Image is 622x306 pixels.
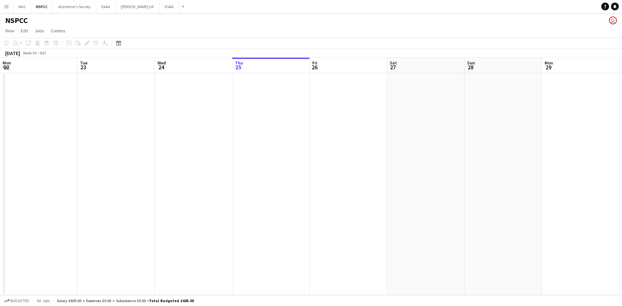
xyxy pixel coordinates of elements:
div: [DATE] [5,50,20,56]
button: EAAA [96,0,116,13]
span: 24 [156,63,166,71]
span: Week 39 [21,51,38,55]
a: Comms [48,27,68,35]
span: Tue [80,60,87,66]
a: Jobs [32,27,47,35]
span: 27 [389,63,397,71]
span: Budgeted [10,299,29,303]
span: Mon [3,60,11,66]
span: 23 [79,63,87,71]
span: Sun [467,60,475,66]
h1: NSPCC [5,16,28,25]
span: Mon [545,60,553,66]
span: 29 [544,63,553,71]
span: Sat [390,60,397,66]
span: Wed [157,60,166,66]
button: [PERSON_NAME] UK [116,0,159,13]
span: 25 [234,63,243,71]
span: Edit [21,28,28,34]
div: BST [40,51,47,55]
span: 22 [2,63,11,71]
button: NAS [13,0,31,13]
span: Jobs [35,28,44,34]
a: Edit [18,27,31,35]
app-user-avatar: Emma Butler [609,17,617,24]
span: 28 [466,63,475,71]
span: All jobs [36,298,51,303]
button: NSPCC [31,0,53,13]
span: Fri [312,60,317,66]
a: View [3,27,17,35]
button: DSAA [159,0,179,13]
button: Budgeted [3,297,30,304]
span: Comms [51,28,65,34]
div: Salary £605.00 + Expenses £0.00 + Subsistence £0.00 = [57,298,194,303]
button: Alzheimer's Society [53,0,96,13]
span: 26 [311,63,317,71]
span: Total Budgeted £605.00 [149,298,194,303]
span: Thu [235,60,243,66]
span: View [5,28,14,34]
